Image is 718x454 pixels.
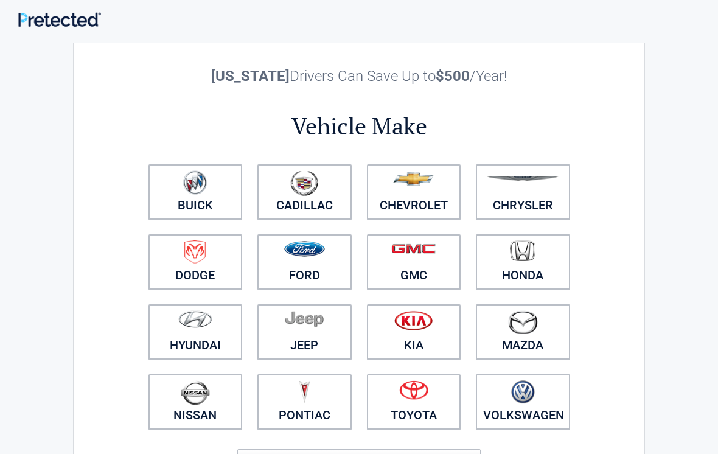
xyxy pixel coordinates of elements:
[290,170,318,196] img: cadillac
[18,12,101,27] img: Main Logo
[510,240,535,262] img: honda
[367,374,461,429] a: Toyota
[184,240,206,264] img: dodge
[148,304,243,359] a: Hyundai
[507,310,538,334] img: mazda
[394,310,433,330] img: kia
[399,380,428,400] img: toyota
[148,164,243,219] a: Buick
[285,310,324,327] img: jeep
[367,304,461,359] a: Kia
[141,68,577,85] h2: Drivers Can Save Up to /Year
[391,243,436,254] img: gmc
[257,234,352,289] a: Ford
[141,111,577,142] h2: Vehicle Make
[257,164,352,219] a: Cadillac
[476,374,570,429] a: Volkswagen
[148,234,243,289] a: Dodge
[178,310,212,328] img: hyundai
[476,164,570,219] a: Chrysler
[367,234,461,289] a: GMC
[511,380,535,404] img: volkswagen
[148,374,243,429] a: Nissan
[183,170,207,195] img: buick
[284,241,325,257] img: ford
[257,304,352,359] a: Jeep
[476,234,570,289] a: Honda
[298,380,310,403] img: pontiac
[436,68,470,85] b: $500
[486,176,560,181] img: chrysler
[211,68,290,85] b: [US_STATE]
[476,304,570,359] a: Mazda
[181,380,210,405] img: nissan
[367,164,461,219] a: Chevrolet
[393,172,434,186] img: chevrolet
[257,374,352,429] a: Pontiac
